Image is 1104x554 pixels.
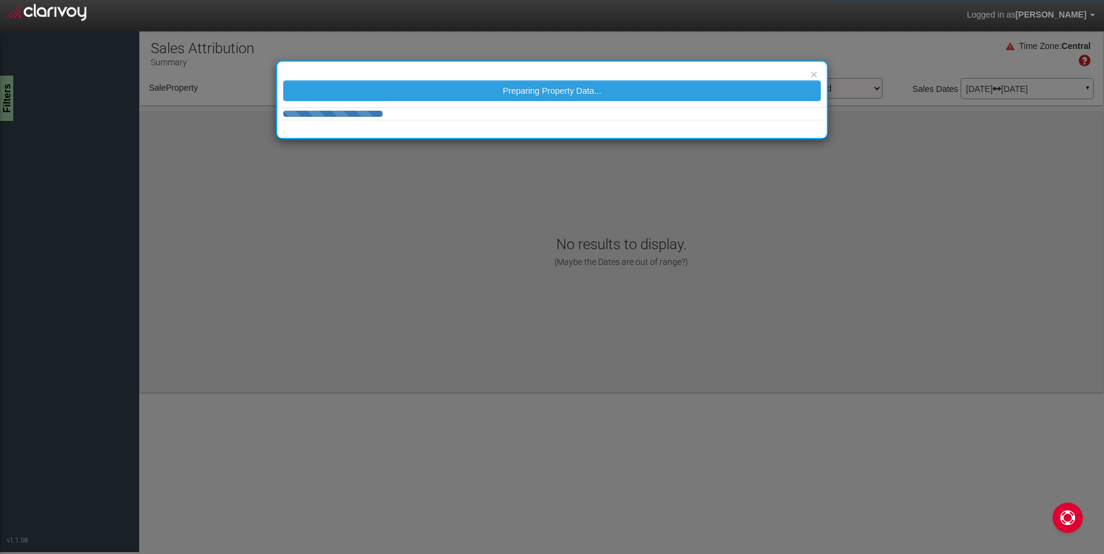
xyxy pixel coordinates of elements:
[958,1,1104,30] a: Logged in as[PERSON_NAME]
[967,10,1015,19] span: Logged in as
[810,68,818,80] button: ×
[503,86,602,96] span: Preparing Property Data...
[1016,10,1086,19] span: [PERSON_NAME]
[283,80,821,101] button: Preparing Property Data...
